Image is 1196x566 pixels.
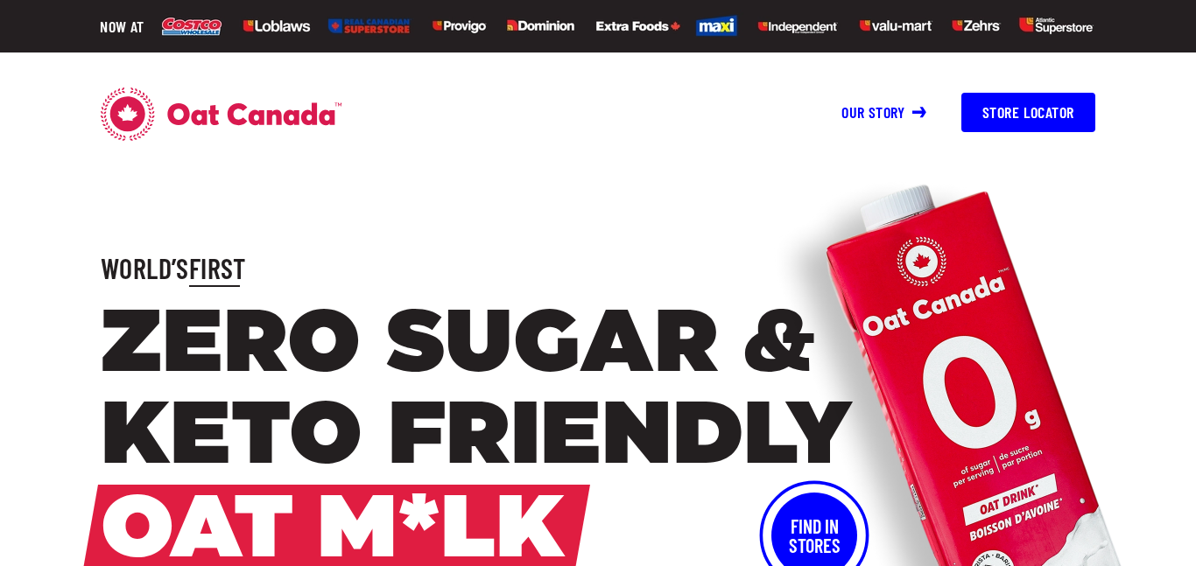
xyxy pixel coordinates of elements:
[944,104,1095,122] a: Store Locator
[841,102,926,122] a: Our story
[101,249,1095,287] h3: World’s
[189,251,246,284] span: First
[100,16,144,37] h4: NOW AT
[961,93,1095,132] button: Store Locator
